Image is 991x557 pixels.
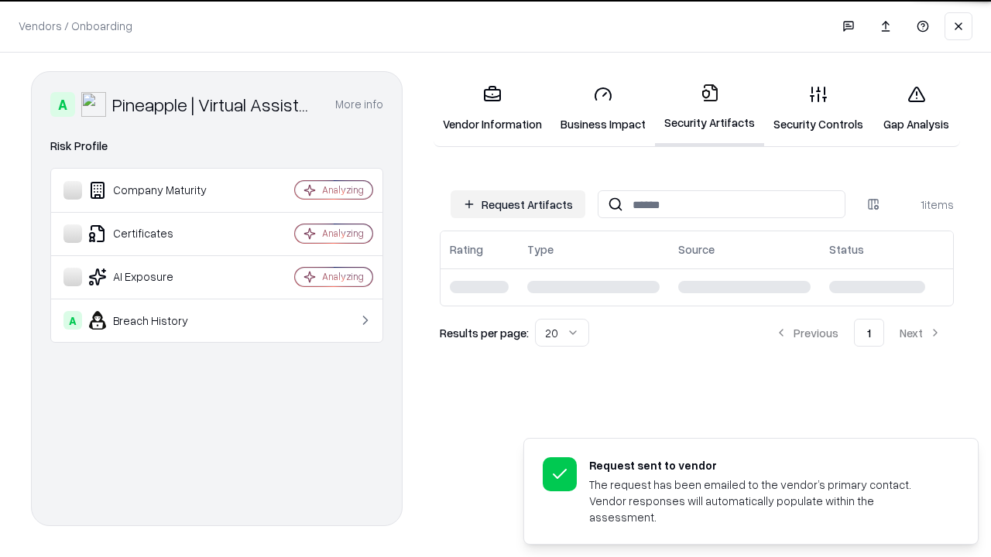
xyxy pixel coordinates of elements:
a: Vendor Information [434,73,551,145]
div: The request has been emailed to the vendor’s primary contact. Vendor responses will automatically... [589,477,941,525]
a: Security Artifacts [655,71,764,146]
div: Status [829,241,864,258]
button: 1 [854,319,884,347]
button: More info [335,91,383,118]
p: Vendors / Onboarding [19,18,132,34]
div: A [63,311,82,330]
a: Gap Analysis [873,73,960,145]
div: A [50,92,75,117]
div: Company Maturity [63,181,249,200]
div: AI Exposure [63,268,249,286]
nav: pagination [763,319,954,347]
button: Request Artifacts [451,190,585,218]
div: Certificates [63,224,249,243]
a: Business Impact [551,73,655,145]
a: Security Controls [764,73,873,145]
div: 1 items [892,196,954,213]
div: Type [527,241,554,258]
div: Request sent to vendor [589,457,941,473]
div: Analyzing [322,183,364,196]
div: Breach History [63,311,249,330]
p: Results per page: [440,325,529,341]
div: Analyzing [322,227,364,240]
div: Pineapple | Virtual Assistant Agency [112,92,317,117]
img: Pineapple | Virtual Assistant Agency [81,92,106,117]
div: Rating [450,241,483,258]
div: Risk Profile [50,137,383,155]
div: Analyzing [322,270,364,283]
div: Source [678,241,715,258]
